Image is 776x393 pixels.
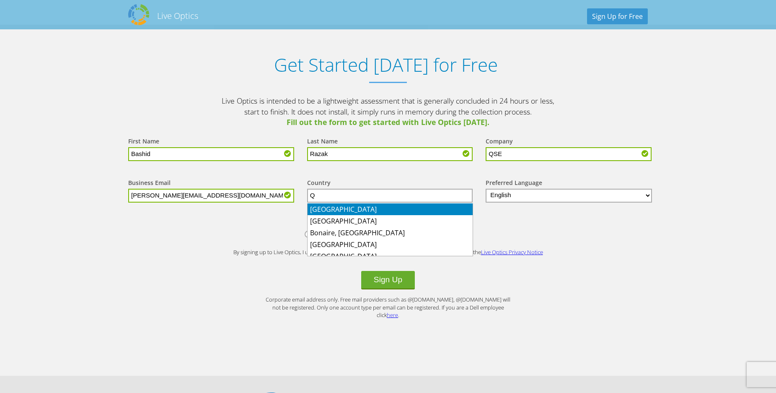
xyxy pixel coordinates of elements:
label: Company [486,137,513,147]
input: Start typing to search for a country [307,189,473,203]
p: Corporate email address only. Free mail providers such as @[DOMAIN_NAME], @[DOMAIN_NAME] will not... [262,296,514,319]
a: here [387,311,398,319]
span: Fill out the form to get started with Live Optics [DATE]. [220,117,556,128]
p: Live Optics is intended to be a lightweight assessment that is generally concluded in 24 hours or... [220,96,556,128]
label: First Name [128,137,159,147]
b: Which best describes you? [120,217,656,225]
li: [GEOGRAPHIC_DATA] [308,203,473,215]
label: Last Name [307,137,338,147]
label: Preferred Language [486,179,542,189]
label: Business Email [128,179,171,189]
button: Sign Up [361,271,415,289]
li: [GEOGRAPHIC_DATA] [308,239,473,250]
a: Live Optics Privacy Notice [481,248,543,256]
img: Dell Dpack [128,4,149,25]
li: [GEOGRAPHIC_DATA] [308,250,473,262]
label: I am an IT pro [305,229,363,242]
li: [GEOGRAPHIC_DATA] [308,215,473,227]
a: Sign Up for Free [587,8,648,24]
h1: Get Started [DATE] for Free [120,54,652,75]
label: Country [307,179,331,189]
p: By signing up to Live Optics, I understand that my personal data will be treated in accordance wi... [220,248,556,256]
h2: Live Optics [157,10,198,21]
li: Bonaire, [GEOGRAPHIC_DATA] [308,227,473,239]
